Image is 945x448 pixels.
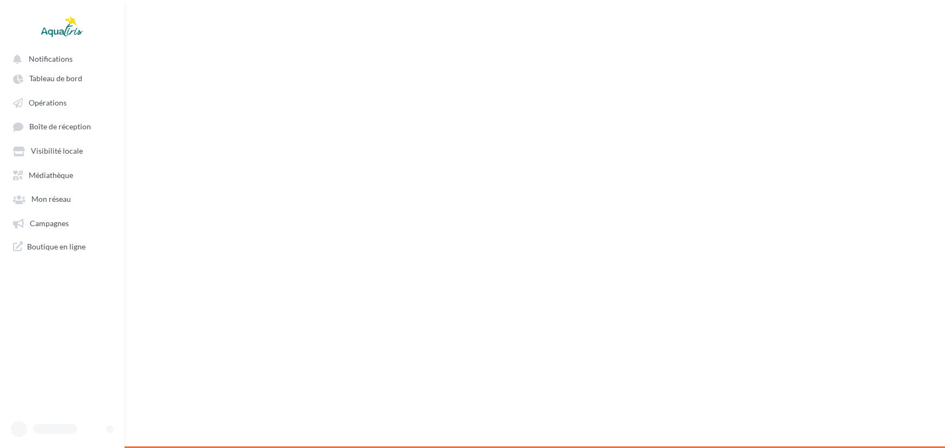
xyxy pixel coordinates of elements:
[29,74,82,83] span: Tableau de bord
[6,93,118,112] a: Opérations
[29,54,73,63] span: Notifications
[31,147,83,156] span: Visibilité locale
[6,68,118,88] a: Tableau de bord
[6,189,118,208] a: Mon réseau
[31,195,71,204] span: Mon réseau
[6,116,118,136] a: Boîte de réception
[29,98,67,107] span: Opérations
[30,219,69,228] span: Campagnes
[6,237,118,256] a: Boutique en ligne
[6,213,118,233] a: Campagnes
[27,241,86,252] span: Boutique en ligne
[29,122,91,131] span: Boîte de réception
[6,165,118,185] a: Médiathèque
[29,170,73,180] span: Médiathèque
[6,141,118,160] a: Visibilité locale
